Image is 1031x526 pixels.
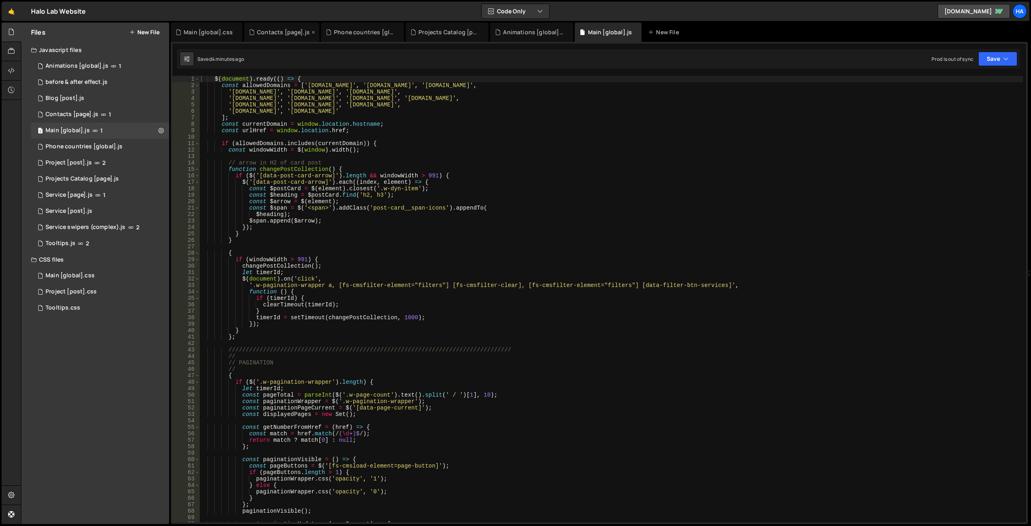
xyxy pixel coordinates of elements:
[172,173,200,179] div: 16
[172,121,200,127] div: 8
[172,353,200,360] div: 44
[172,301,200,308] div: 36
[2,2,21,21] a: 🤙
[46,272,95,279] div: Main [global].css
[46,159,92,166] div: Project [post].js
[172,211,200,218] div: 22
[172,327,200,334] div: 40
[31,139,169,155] div: 826/24828.js
[172,108,200,114] div: 6
[31,155,169,171] div: 826/8916.js
[172,269,200,276] div: 31
[86,240,89,247] span: 2
[172,147,200,153] div: 12
[172,340,200,347] div: 42
[172,456,200,463] div: 60
[119,63,121,69] span: 1
[172,76,200,82] div: 1
[46,288,97,295] div: Project [post].css
[102,160,106,166] span: 2
[31,74,169,90] div: 826/19389.js
[172,224,200,231] div: 24
[172,508,200,514] div: 68
[172,437,200,443] div: 57
[172,476,200,482] div: 63
[503,28,563,36] div: Animations [global].js
[31,235,169,252] div: 826/18329.js
[31,106,169,123] div: 826/1551.js
[172,205,200,211] div: 21
[31,58,169,74] div: 826/2754.js
[172,185,200,192] div: 18
[588,28,632,36] div: Main [global].js
[172,347,200,353] div: 43
[172,411,200,418] div: 53
[31,203,169,219] div: 826/7934.js
[172,89,200,95] div: 3
[172,179,200,185] div: 17
[31,187,169,203] div: 826/10500.js
[172,430,200,437] div: 56
[932,56,973,62] div: Prod is out of sync
[172,289,200,295] div: 34
[172,237,200,243] div: 26
[38,128,43,135] span: 1
[172,134,200,140] div: 10
[31,90,169,106] div: 826/3363.js
[172,160,200,166] div: 14
[46,175,119,183] div: Projects Catalog [page].js
[172,392,200,398] div: 50
[46,191,93,199] div: Service [page].js
[172,372,200,379] div: 47
[938,4,1010,19] a: [DOMAIN_NAME]
[172,463,200,469] div: 61
[31,123,169,139] div: 826/1521.js
[172,82,200,89] div: 2
[31,6,86,16] div: Halo Lab Website
[46,240,75,247] div: Tooltips.js
[172,501,200,508] div: 67
[172,405,200,411] div: 52
[172,102,200,108] div: 5
[46,111,98,118] div: Contacts [page].js
[21,252,169,268] div: CSS files
[172,418,200,424] div: 54
[31,268,169,284] div: 826/3053.css
[978,52,1017,66] button: Save
[136,224,139,231] span: 2
[172,276,200,282] div: 32
[109,111,111,118] span: 1
[46,224,125,231] div: Service swipers (complex).js
[172,334,200,340] div: 41
[31,300,169,316] div: 826/18335.css
[172,514,200,521] div: 69
[172,256,200,263] div: 29
[172,489,200,495] div: 65
[172,198,200,205] div: 20
[21,42,169,58] div: Javascript files
[172,127,200,134] div: 9
[31,28,46,37] h2: Files
[172,360,200,366] div: 45
[172,379,200,385] div: 48
[212,56,244,62] div: 4 minutes ago
[46,127,90,134] div: Main [global].js
[31,171,169,187] div: 826/10093.js
[46,62,108,70] div: Animations [global].js
[172,321,200,327] div: 39
[418,28,479,36] div: Projects Catalog [page].js
[172,424,200,430] div: 55
[334,28,394,36] div: Phone countries [global].js
[103,192,106,198] span: 1
[648,28,682,36] div: New File
[172,218,200,224] div: 23
[172,495,200,501] div: 66
[172,231,200,237] div: 25
[1012,4,1027,19] a: Ha
[172,250,200,256] div: 28
[184,28,233,36] div: Main [global].css
[172,166,200,173] div: 15
[46,79,108,86] div: before & after effect.js
[172,243,200,250] div: 27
